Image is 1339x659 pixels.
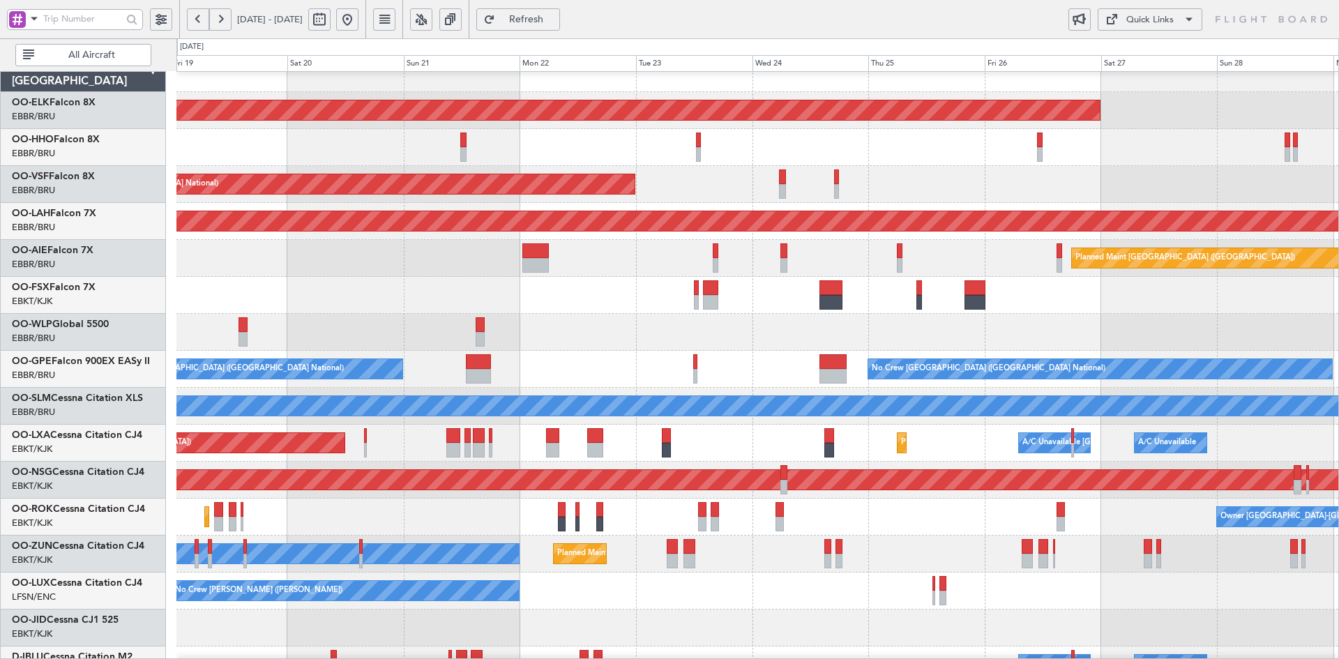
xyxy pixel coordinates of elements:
div: Sat 27 [1101,55,1218,72]
a: OO-WLPGlobal 5500 [12,319,109,329]
button: All Aircraft [15,44,151,66]
a: EBBR/BRU [12,147,55,160]
a: EBBR/BRU [12,406,55,418]
a: EBKT/KJK [12,480,52,492]
a: OO-ZUNCessna Citation CJ4 [12,541,144,551]
span: OO-LUX [12,578,50,588]
span: Refresh [498,15,555,24]
a: OO-JIDCessna CJ1 525 [12,615,119,625]
div: Planned Maint [GEOGRAPHIC_DATA] ([GEOGRAPHIC_DATA]) [1075,248,1295,268]
div: Planned Maint Kortrijk-[GEOGRAPHIC_DATA] [901,432,1064,453]
input: Trip Number [43,8,122,29]
span: OO-ZUN [12,541,52,551]
div: Wed 24 [752,55,869,72]
a: EBKT/KJK [12,554,52,566]
span: OO-HHO [12,135,54,144]
a: EBBR/BRU [12,369,55,381]
div: Planned Maint Kortrijk-[GEOGRAPHIC_DATA] [209,506,371,527]
span: OO-LAH [12,209,50,218]
a: EBBR/BRU [12,221,55,234]
span: OO-LXA [12,430,50,440]
div: Tue 23 [636,55,752,72]
span: OO-JID [12,615,47,625]
a: EBBR/BRU [12,258,55,271]
a: OO-AIEFalcon 7X [12,245,93,255]
button: Refresh [476,8,560,31]
span: OO-NSG [12,467,52,477]
span: OO-WLP [12,319,52,329]
div: Sat 20 [287,55,404,72]
a: EBKT/KJK [12,295,52,308]
a: EBKT/KJK [12,443,52,455]
div: Sun 21 [404,55,520,72]
a: EBKT/KJK [12,628,52,640]
span: OO-VSF [12,172,49,181]
div: Thu 25 [868,55,985,72]
div: [DATE] [180,41,204,53]
a: OO-ELKFalcon 8X [12,98,96,107]
span: All Aircraft [37,50,146,60]
div: No Crew [GEOGRAPHIC_DATA] ([GEOGRAPHIC_DATA] National) [872,358,1105,379]
a: LFSN/ENC [12,591,56,603]
a: OO-FSXFalcon 7X [12,282,96,292]
a: OO-LAHFalcon 7X [12,209,96,218]
a: OO-GPEFalcon 900EX EASy II [12,356,150,366]
a: OO-VSFFalcon 8X [12,172,95,181]
a: EBKT/KJK [12,517,52,529]
a: EBBR/BRU [12,184,55,197]
div: No Crew [GEOGRAPHIC_DATA] ([GEOGRAPHIC_DATA] National) [110,358,344,379]
button: Quick Links [1098,8,1202,31]
div: Fri 19 [171,55,287,72]
a: EBBR/BRU [12,332,55,344]
div: No Crew [PERSON_NAME] ([PERSON_NAME]) [175,580,342,601]
a: OO-NSGCessna Citation CJ4 [12,467,144,477]
span: OO-ROK [12,504,53,514]
div: Mon 22 [520,55,636,72]
div: Quick Links [1126,13,1174,27]
span: OO-GPE [12,356,52,366]
a: OO-ROKCessna Citation CJ4 [12,504,145,514]
span: [DATE] - [DATE] [237,13,303,26]
a: OO-LXACessna Citation CJ4 [12,430,142,440]
a: EBBR/BRU [12,110,55,123]
div: A/C Unavailable [GEOGRAPHIC_DATA] ([GEOGRAPHIC_DATA] National) [1022,432,1282,453]
span: OO-ELK [12,98,50,107]
div: Planned Maint Kortrijk-[GEOGRAPHIC_DATA] [557,543,720,564]
div: A/C Unavailable [1138,432,1196,453]
span: OO-FSX [12,282,50,292]
div: Fri 26 [985,55,1101,72]
a: OO-SLMCessna Citation XLS [12,393,143,403]
span: OO-AIE [12,245,47,255]
span: OO-SLM [12,393,51,403]
a: OO-LUXCessna Citation CJ4 [12,578,142,588]
a: OO-HHOFalcon 8X [12,135,100,144]
div: Sun 28 [1217,55,1333,72]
